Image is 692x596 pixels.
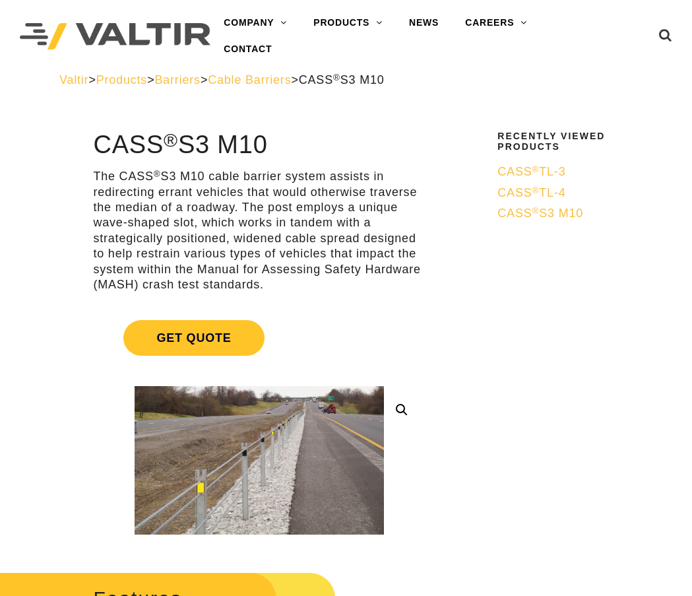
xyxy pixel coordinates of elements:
[93,169,425,292] p: The CASS S3 M10 cable barrier system assists in redirecting errant vehicles that would otherwise ...
[396,10,452,36] a: NEWS
[93,304,425,372] a: Get Quote
[210,36,285,63] a: CONTACT
[299,73,385,86] span: CASS S3 M10
[154,73,200,86] a: Barriers
[497,207,583,220] span: CASS S3 M10
[93,131,425,159] h1: CASS S3 M10
[96,73,147,86] a: Products
[59,73,633,88] div: > > > >
[532,164,540,174] sup: ®
[59,73,88,86] a: Valtir
[210,10,300,36] a: COMPANY
[497,165,565,178] span: CASS TL-3
[532,206,540,216] sup: ®
[532,185,540,195] sup: ®
[300,10,396,36] a: PRODUCTS
[497,164,624,180] a: CASS®TL-3
[20,23,210,49] img: Valtir
[452,10,540,36] a: CAREERS
[154,169,161,179] sup: ®
[497,206,624,221] a: CASS®S3 M10
[497,186,565,199] span: CASS TL-4
[208,73,291,86] a: Cable Barriers
[497,185,624,201] a: CASS®TL-4
[497,131,624,152] h2: Recently Viewed Products
[333,73,340,83] sup: ®
[123,320,264,356] span: Get Quote
[164,129,178,150] sup: ®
